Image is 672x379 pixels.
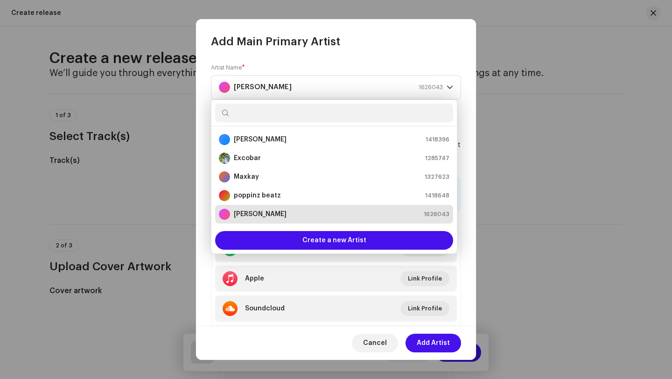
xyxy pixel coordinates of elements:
strong: [PERSON_NAME] [234,135,287,144]
button: Link Profile [400,301,449,316]
button: Link Profile [400,271,449,286]
span: Create a new Artist [302,231,366,250]
strong: poppinz beatz [234,191,281,200]
span: Add Artist [417,334,450,352]
span: Add Main Primary Artist [211,34,340,49]
button: Add Artist [406,334,461,352]
span: Cancel [363,334,387,352]
span: Link Profile [408,299,442,318]
span: 1626043 [419,76,443,99]
span: 1327623 [425,172,449,182]
div: Apple [245,275,264,282]
div: Soundcloud [245,305,285,312]
button: Cancel [352,334,398,352]
span: 1626043 [424,210,449,219]
div: dropdown trigger [447,76,453,99]
strong: Maxkay [234,172,259,182]
strong: [PERSON_NAME] [234,210,287,219]
span: 1285747 [425,154,449,163]
span: RC Excobar [219,76,447,99]
span: 1418396 [426,135,449,144]
li: Excobar [215,149,453,168]
span: 1418648 [425,191,449,200]
li: Bra Alex [215,130,453,149]
strong: Excobar [234,154,261,163]
span: Link Profile [408,269,442,288]
ul: Option List [211,126,457,246]
li: RC Excobar [215,205,453,224]
img: eb5c4744-ed71-4425-b101-d20bfaf3e1a9 [219,153,230,164]
strong: [PERSON_NAME] [234,76,292,99]
li: poppinz beatz [215,186,453,205]
li: Y SHARTZ BEATZ [215,224,453,242]
label: Artist Name [211,64,245,71]
li: Maxkay [215,168,453,186]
